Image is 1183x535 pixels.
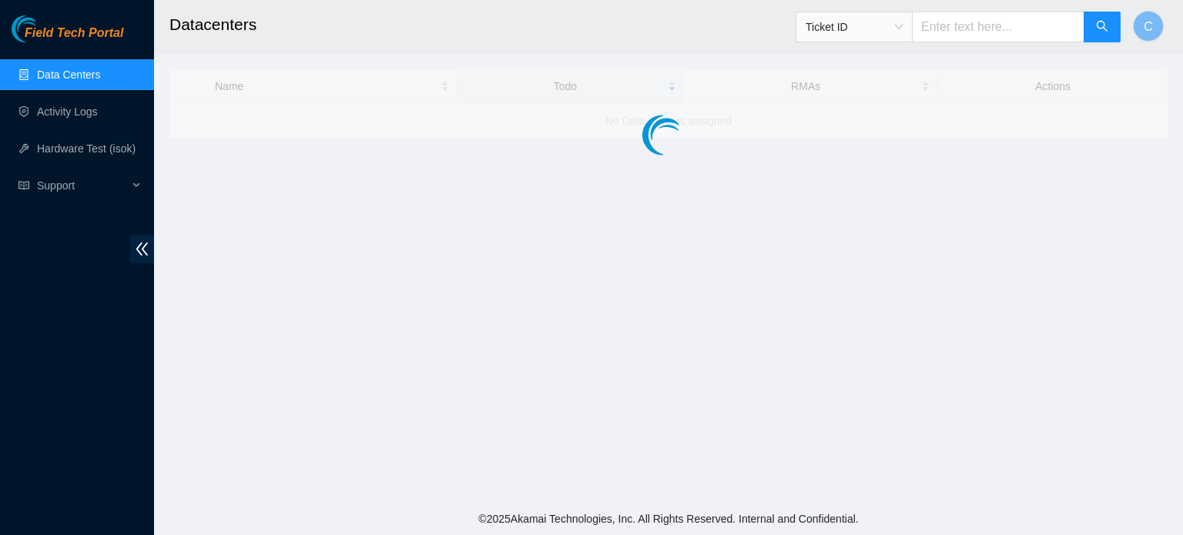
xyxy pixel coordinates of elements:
[37,170,128,201] span: Support
[1096,20,1108,35] span: search
[37,142,136,155] a: Hardware Test (isok)
[1133,11,1164,42] button: C
[154,503,1183,535] footer: © 2025 Akamai Technologies, Inc. All Rights Reserved. Internal and Confidential.
[12,15,78,42] img: Akamai Technologies
[1084,12,1121,42] button: search
[912,12,1084,42] input: Enter text here...
[18,180,29,191] span: read
[806,15,903,38] span: Ticket ID
[130,235,154,263] span: double-left
[1144,17,1153,36] span: C
[37,105,98,118] a: Activity Logs
[12,28,123,48] a: Akamai TechnologiesField Tech Portal
[25,26,123,41] span: Field Tech Portal
[37,69,100,81] a: Data Centers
